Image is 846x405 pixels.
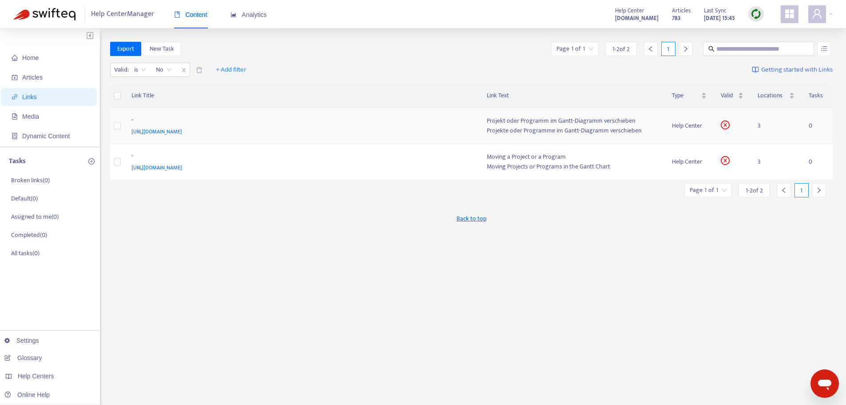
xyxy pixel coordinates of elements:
strong: [DATE] 15:45 [704,13,735,23]
span: Type [672,91,699,100]
a: Settings [4,337,39,344]
span: Home [22,54,39,61]
span: plus-circle [88,158,95,164]
button: unordered-list [817,42,831,56]
p: Tasks [9,156,26,167]
span: home [12,55,18,61]
div: 1 [661,42,675,56]
button: New Task [143,42,181,56]
span: user [812,8,822,19]
iframe: Button to launch messaging window [810,369,839,398]
span: close [178,65,190,76]
th: Link Text [480,84,665,108]
span: book [174,12,180,18]
span: appstore [784,8,795,19]
span: right [816,187,822,193]
div: Help Center [672,157,707,167]
span: Last Sync [704,6,727,16]
th: Valid [714,84,751,108]
th: Locations [751,84,801,108]
a: [DOMAIN_NAME] [615,13,659,23]
span: 1 - 2 of 2 [746,186,763,195]
span: right [683,46,689,52]
span: Media [22,113,39,120]
span: account-book [12,74,18,80]
p: Completed ( 0 ) [11,230,47,240]
span: New Task [150,44,174,54]
span: file-image [12,113,18,120]
span: link [12,94,18,100]
span: area-chart [230,12,237,18]
span: Getting started with Links [761,65,833,75]
span: 1 - 2 of 2 [612,44,630,54]
p: All tasks ( 0 ) [11,249,40,258]
img: image-link [752,66,759,73]
button: Export [110,42,141,56]
span: Links [22,93,37,100]
td: 3 [751,144,801,180]
strong: 783 [672,13,681,23]
a: Online Help [4,391,50,398]
div: Moving Projects or Programs in the Gantt Chart [487,162,658,172]
p: Broken links ( 0 ) [11,176,50,185]
td: 0 [802,144,833,180]
span: Help Center Manager [91,6,154,23]
img: Swifteq [13,8,75,20]
span: Dynamic Content [22,132,70,140]
th: Tasks [802,84,833,108]
span: close-circle [721,156,730,165]
span: Help Centers [18,373,54,380]
td: 3 [751,108,801,144]
span: Valid [721,91,737,100]
span: [URL][DOMAIN_NAME] [131,163,182,172]
a: Getting started with Links [752,63,833,77]
p: Default ( 0 ) [11,194,38,203]
div: - [131,151,469,163]
span: Export [117,44,134,54]
span: search [708,46,715,52]
span: Valid : [111,63,130,76]
div: - [131,115,469,127]
img: sync.dc5367851b00ba804db3.png [751,8,762,20]
span: close-circle [721,120,730,129]
span: [URL][DOMAIN_NAME] [131,127,182,136]
span: Articles [672,6,691,16]
span: Content [174,11,207,18]
div: Projekte oder Programme im Gantt-Diagramm verschieben [487,126,658,136]
th: Link Title [124,84,480,108]
button: + Add filter [209,63,253,77]
span: No [156,63,172,76]
span: Back to top [457,214,486,223]
div: Moving a Project or a Program [487,152,658,162]
a: Glossary [4,354,42,361]
span: is [134,63,146,76]
span: left [781,187,787,193]
div: Help Center [672,121,707,131]
span: + Add filter [216,64,246,75]
span: container [12,133,18,139]
span: left [647,46,654,52]
span: Articles [22,74,43,81]
th: Type [665,84,714,108]
p: Assigned to me ( 0 ) [11,212,59,221]
span: Locations [758,91,787,100]
span: Help Center [615,6,644,16]
span: Analytics [230,11,267,18]
span: delete [196,67,203,73]
span: unordered-list [821,45,827,52]
div: 1 [794,183,809,197]
td: 0 [802,108,833,144]
div: Projekt oder Programm im Gantt-Diagramm verschieben [487,116,658,126]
